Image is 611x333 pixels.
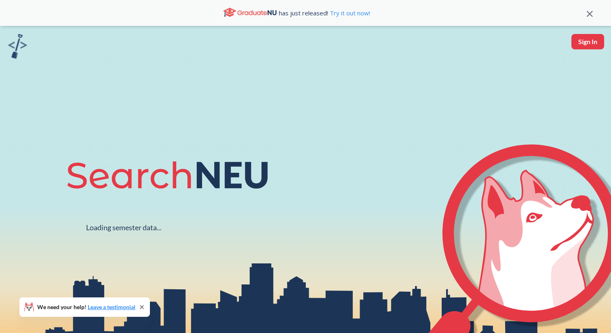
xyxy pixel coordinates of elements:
[328,9,370,17] a: Try it out now!
[279,8,370,17] span: has just released!
[37,304,135,310] span: We need your help!
[8,34,27,59] img: sandbox logo
[8,34,27,61] a: sandbox logo
[571,34,604,49] button: Sign In
[88,303,135,310] a: Leave a testimonial
[86,223,162,232] div: Loading semester data...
